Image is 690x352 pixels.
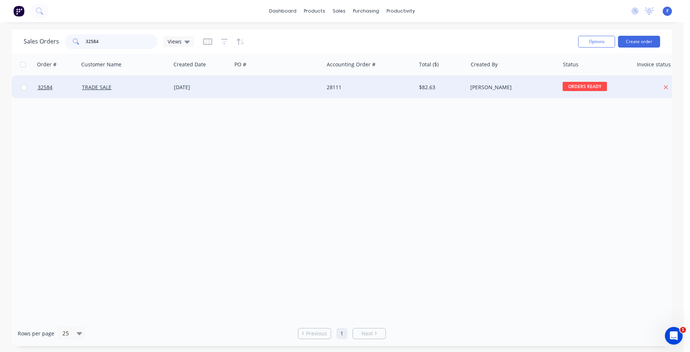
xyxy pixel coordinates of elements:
[361,330,373,337] span: Next
[470,84,552,91] div: [PERSON_NAME]
[419,84,462,91] div: $82.63
[81,61,121,68] div: Customer Name
[471,61,498,68] div: Created By
[86,34,158,49] input: Search...
[353,330,385,337] a: Next page
[174,84,229,91] div: [DATE]
[174,61,206,68] div: Created Date
[295,328,389,339] ul: Pagination
[665,327,683,345] iframe: Intercom live chat
[18,330,54,337] span: Rows per page
[38,76,82,98] a: 32584
[82,84,111,91] a: TRADE SALE
[419,61,439,68] div: Total ($)
[327,61,375,68] div: Accounting Order #
[265,6,300,17] a: dashboard
[24,38,59,45] h1: Sales Orders
[578,36,615,48] button: Options
[306,330,327,337] span: Previous
[37,61,56,68] div: Order #
[637,61,671,68] div: Invoice status
[168,38,182,45] span: Views
[349,6,383,17] div: purchasing
[300,6,329,17] div: products
[327,84,409,91] div: 28111
[666,8,669,14] span: F
[680,327,686,333] span: 1
[298,330,331,337] a: Previous page
[618,36,660,48] button: Create order
[563,82,607,91] span: ORDERS READY
[234,61,246,68] div: PO #
[329,6,349,17] div: sales
[383,6,419,17] div: productivity
[336,328,347,339] a: Page 1 is your current page
[38,84,52,91] span: 32584
[13,6,24,17] img: Factory
[563,61,579,68] div: Status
